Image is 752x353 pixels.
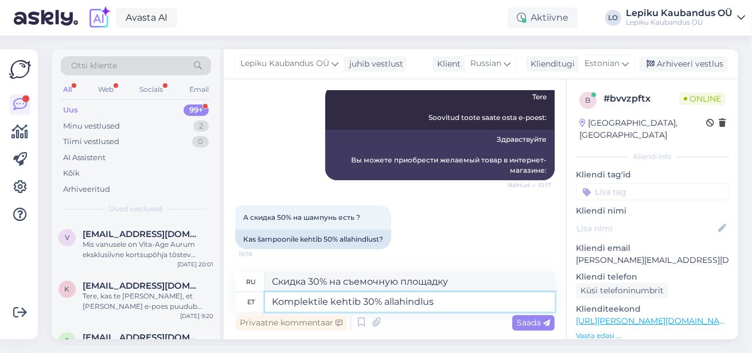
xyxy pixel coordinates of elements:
div: # bvvzpftx [603,92,679,106]
span: Estonian [585,57,619,70]
span: Online [679,92,726,105]
div: Klienditugi [526,58,575,70]
div: Mis vanusele on Vita-Age Aurum eksklusiivne kortsupõhja tõstev näokreem küpsele nahale ? [83,239,213,260]
div: Uus [63,104,78,116]
div: Aktiivne [508,7,578,28]
div: Socials [137,82,165,97]
div: Здравствуйте Вы можете приобрести желаемый товар в интернет-магазине: [325,130,555,180]
p: Vaata edasi ... [576,331,729,341]
div: [DATE] 20:01 [177,260,213,269]
p: Kliendi telefon [576,271,729,283]
img: explore-ai [87,6,111,30]
div: Lepiku Kaubandus OÜ [626,9,732,18]
div: Küsi telefoninumbrit [576,283,668,298]
div: juhib vestlust [345,58,403,70]
div: Kõik [63,168,80,179]
span: А скидка 50% на шампунь есть ? [243,213,360,222]
input: Lisa nimi [576,222,716,235]
div: Tere, kas te [PERSON_NAME], et [PERSON_NAME] e-poes puudub ostmise [PERSON_NAME]?!?! Mul on toode... [83,291,213,312]
a: Lepiku Kaubandus OÜLepiku Kaubandus OÜ [626,9,745,27]
img: Askly Logo [9,59,31,80]
span: K [65,285,70,293]
div: [DATE] 9:20 [180,312,213,320]
div: 2 [193,121,209,132]
a: [URL][PERSON_NAME][DOMAIN_NAME] [576,316,734,326]
div: Kliendi info [576,152,729,162]
div: 99+ [184,104,209,116]
div: Tiimi vestlused [63,136,119,148]
div: LO [605,10,621,26]
div: All [61,82,74,97]
textarea: Komplektile kehtib 30% allahindlus [265,292,555,312]
span: Otsi kliente [71,60,117,72]
div: Arhiveeri vestlus [640,56,728,72]
span: s [65,336,69,345]
textarea: Скидка 30% на съемочную площадку [265,272,555,292]
div: AI Assistent [63,152,106,164]
div: ru [246,272,256,292]
span: Russian [470,57,501,70]
div: Kas šampoonile kehtib 50% allahindlust? [235,230,391,249]
span: b [586,96,591,104]
div: Klient [433,58,461,70]
div: Privaatne kommentaar [235,315,347,331]
input: Lisa tag [576,183,729,200]
div: Minu vestlused [63,121,120,132]
div: et [247,292,255,312]
div: Web [96,82,116,97]
span: virgeaug@gmail.com [83,229,202,239]
span: Kertu.v@hotmail.com [83,281,202,291]
p: Kliendi tag'id [576,169,729,181]
div: Lepiku Kaubandus OÜ [626,18,732,27]
span: 10:18 [239,250,282,258]
span: Saada [517,317,550,328]
p: [PERSON_NAME][EMAIL_ADDRESS][DOMAIN_NAME] [576,254,729,266]
p: Klienditeekond [576,303,729,315]
div: [GEOGRAPHIC_DATA], [GEOGRAPHIC_DATA] [579,117,706,141]
span: Uued vestlused [110,204,163,214]
span: Lepiku Kaubandus OÜ [240,57,329,70]
span: v [65,233,69,242]
div: 0 [192,136,209,148]
div: Email [187,82,211,97]
a: Avasta AI [116,8,177,28]
p: Kliendi email [576,242,729,254]
p: Kliendi nimi [576,205,729,217]
div: Arhiveeritud [63,184,110,195]
span: Nähtud ✓ 10:17 [508,181,551,189]
span: silja.o777@gmail.com [83,332,202,343]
